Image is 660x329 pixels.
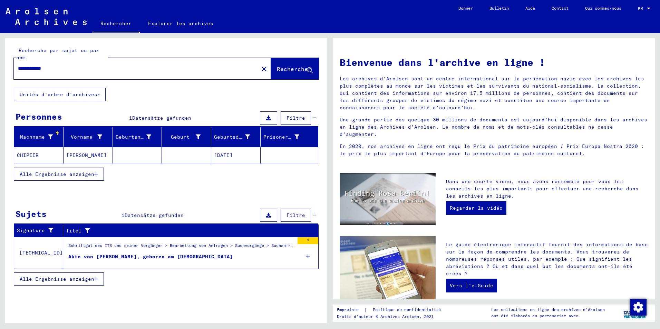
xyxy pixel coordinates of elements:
[171,134,190,140] font: Geburt‏
[337,306,364,313] a: Empreinte
[71,134,93,140] font: Vorname
[16,208,47,220] div: Sujets
[281,111,311,124] button: Filtre
[14,127,64,147] mat-header-cell: Nachname
[68,253,233,260] div: Akte von [PERSON_NAME], geboren am [DEMOGRAPHIC_DATA]
[66,131,113,142] div: Vorname
[116,134,150,140] font: Geburtsname
[66,225,310,236] div: Titel
[14,88,106,101] button: Unités d’arbre d’archives
[257,62,271,76] button: Clair
[140,15,222,32] a: Explorer les archives
[287,115,305,121] span: Filtre
[287,212,305,218] span: Filtre
[340,55,648,70] h1: Bienvenue dans l’archive en ligne !
[263,131,310,142] div: Prisoner #
[20,91,97,98] font: Unités d’arbre d’archives
[446,201,506,215] a: Regarder la vidéo
[92,15,140,33] a: Rechercher
[340,143,648,157] p: En 2020, nos archives en ligne ont reçu le Prix du patrimoine européen / Prix Europa Nostra 2020 ...
[340,236,436,300] img: eguide.jpg
[17,225,63,236] div: Signature
[16,110,62,123] div: Personnes
[281,209,311,222] button: Filtre
[638,6,646,11] span: EN
[298,237,318,244] div: 4
[17,227,45,234] font: Signature
[340,75,648,111] p: Les archives d’Arolsen sont un centre international sur la persécution nazie avec les archives le...
[165,131,211,142] div: Geburt‏
[20,276,94,282] span: Alle Ergebnisse anzeigen
[20,171,94,177] span: Alle Ergebnisse anzeigen
[14,168,104,181] button: Alle Ergebnisse anzeigen
[122,212,125,218] span: 1
[6,8,87,25] img: Arolsen_neg.svg
[211,127,261,147] mat-header-cell: Geburtsdatum
[261,127,318,147] mat-header-cell: Prisoner #
[64,147,113,163] mat-cell: [PERSON_NAME]
[271,58,319,79] button: Rechercher
[630,299,647,316] img: Modifier le consentement
[446,178,648,200] p: Dans une courte vidéo, nous avons rassemblé pour vous les conseils les plus importants pour effec...
[132,115,191,121] span: Datensätze gefunden
[20,134,45,140] font: Nachname
[263,134,294,140] font: Prisoner #
[214,131,260,142] div: Geburtsdatum
[340,173,436,225] img: video.jpg
[446,241,648,277] p: Le guide électronique interactif fournit des informations de base sur la façon de comprendre les ...
[64,127,113,147] mat-header-cell: Vorname
[260,65,268,73] mat-icon: close
[129,115,132,121] span: 1
[113,127,162,147] mat-header-cell: Geburtsname
[214,134,251,140] font: Geburtsdatum
[14,147,64,163] mat-cell: CHIPIER
[14,272,104,286] button: Alle Ergebnisse anzeigen
[364,306,367,313] font: |
[66,227,81,235] font: Titel
[622,304,648,321] img: yv_logo.png
[14,237,63,269] td: [TECHNICAL_ID]
[367,306,449,313] a: Politique de confidentialité
[446,279,497,292] a: Vers l’e-Guide
[116,131,162,142] div: Geburtsname
[162,127,211,147] mat-header-cell: Geburt‏
[491,307,605,313] p: Les collections en ligne des archives d’Arolsen
[491,313,605,319] p: ont été élaborés en partenariat avec
[68,242,294,252] div: Schriftgut des ITS und seiner Vorgänger > Bearbeitung von Anfragen > Suchvorgänge > Suchanfragen ...
[17,131,63,142] div: Nachname
[340,116,648,138] p: Une grande partie des quelque 30 millions de documents est aujourd’hui disponible dans les archiv...
[277,66,311,72] span: Rechercher
[16,47,99,61] mat-label: Recherche par sujet ou par nom
[211,147,261,163] mat-cell: [DATE]
[337,313,449,320] p: Droits d’auteur © Archives Arolsen, 2021
[125,212,184,218] span: Datensätze gefunden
